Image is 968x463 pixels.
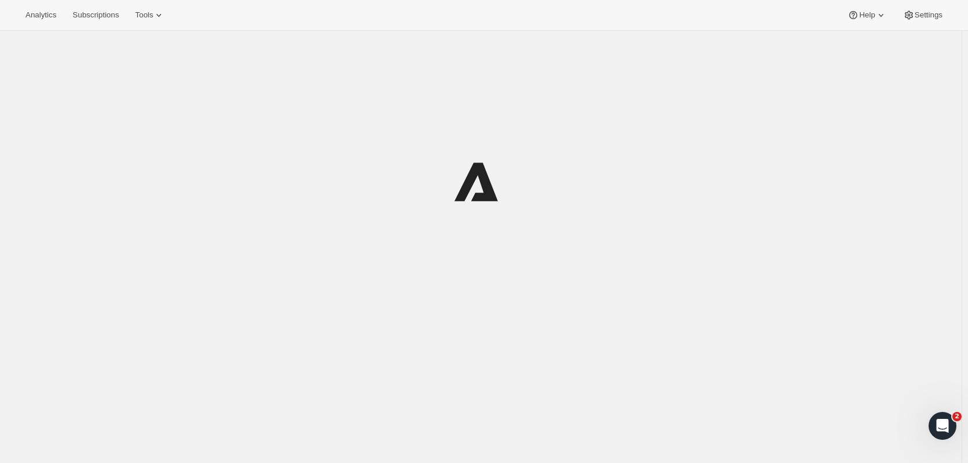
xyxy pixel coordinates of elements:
[19,7,63,23] button: Analytics
[915,10,942,20] span: Settings
[859,10,875,20] span: Help
[952,412,962,421] span: 2
[135,10,153,20] span: Tools
[128,7,172,23] button: Tools
[896,7,949,23] button: Settings
[72,10,119,20] span: Subscriptions
[929,412,956,440] iframe: Intercom live chat
[26,10,56,20] span: Analytics
[840,7,893,23] button: Help
[65,7,126,23] button: Subscriptions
